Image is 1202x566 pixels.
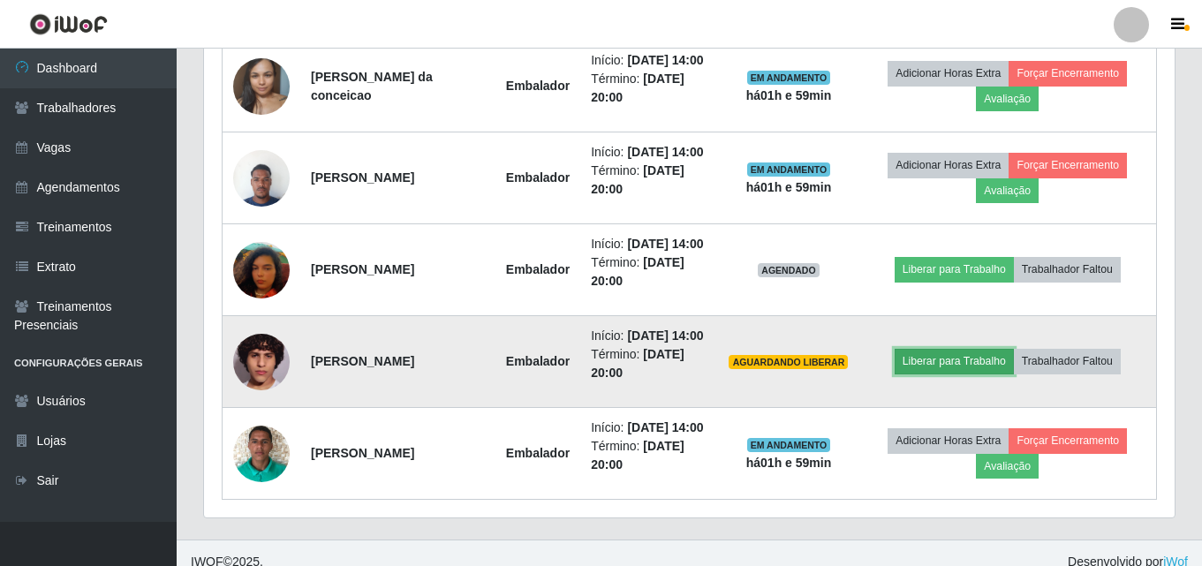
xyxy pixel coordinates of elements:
strong: há 01 h e 59 min [746,88,832,102]
li: Início: [591,235,707,253]
strong: [PERSON_NAME] [311,446,414,460]
li: Início: [591,51,707,70]
strong: há 01 h e 59 min [746,180,832,194]
img: 1748224927019.jpeg [233,312,290,412]
li: Término: [591,345,707,382]
time: [DATE] 14:00 [627,328,703,343]
span: EM ANDAMENTO [747,162,831,177]
img: 1752311945610.jpeg [233,23,290,149]
span: EM ANDAMENTO [747,71,831,85]
button: Forçar Encerramento [1009,61,1127,86]
img: 1732034222988.jpeg [233,140,290,215]
li: Término: [591,253,707,291]
button: Avaliação [976,87,1039,111]
li: Término: [591,70,707,107]
button: Liberar para Trabalho [895,349,1014,374]
button: Trabalhador Faltou [1014,257,1121,282]
strong: Embalador [506,79,570,93]
strong: há 01 h e 59 min [746,456,832,470]
strong: [PERSON_NAME] da conceicao [311,70,433,102]
time: [DATE] 14:00 [627,237,703,251]
button: Liberar para Trabalho [895,257,1014,282]
button: Forçar Encerramento [1009,153,1127,177]
button: Trabalhador Faltou [1014,349,1121,374]
span: AGENDADO [758,263,820,277]
li: Início: [591,327,707,345]
strong: Embalador [506,170,570,185]
time: [DATE] 14:00 [627,145,703,159]
img: 1750010354440.jpeg [233,416,290,491]
li: Início: [591,143,707,162]
button: Adicionar Horas Extra [888,428,1009,453]
time: [DATE] 14:00 [627,420,703,434]
button: Forçar Encerramento [1009,428,1127,453]
strong: Embalador [506,262,570,276]
li: Término: [591,437,707,474]
time: [DATE] 14:00 [627,53,703,67]
strong: [PERSON_NAME] [311,262,414,276]
button: Adicionar Horas Extra [888,153,1009,177]
strong: Embalador [506,446,570,460]
strong: Embalador [506,354,570,368]
strong: [PERSON_NAME] [311,354,414,368]
strong: [PERSON_NAME] [311,170,414,185]
img: 1745528482671.jpeg [233,220,290,321]
span: AGUARDANDO LIBERAR [729,355,848,369]
button: Avaliação [976,454,1039,479]
button: Avaliação [976,178,1039,203]
span: EM ANDAMENTO [747,438,831,452]
li: Término: [591,162,707,199]
img: CoreUI Logo [29,13,108,35]
li: Início: [591,419,707,437]
button: Adicionar Horas Extra [888,61,1009,86]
